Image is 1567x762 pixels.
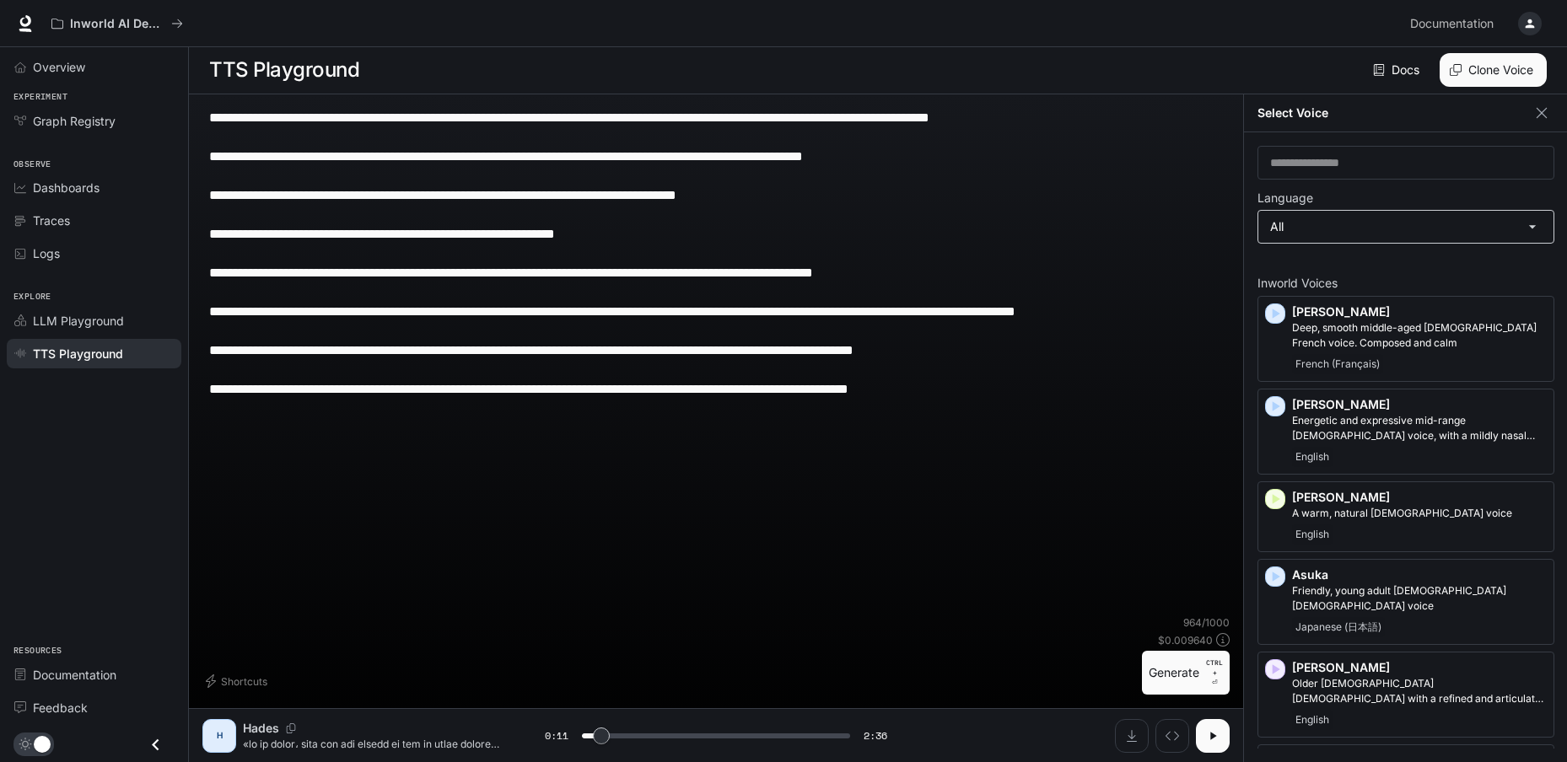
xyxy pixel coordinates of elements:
[1258,211,1554,243] div: All
[7,306,181,335] a: LLM Playground
[1292,396,1547,413] p: [PERSON_NAME]
[1292,303,1547,320] p: [PERSON_NAME]
[1206,657,1223,678] p: CTRL +
[33,312,124,330] span: LLM Playground
[1440,53,1547,87] button: Clone Voice
[279,723,303,733] button: Copy Voice ID
[44,7,191,40] button: All workspaces
[1142,651,1230,695] button: GenerateCTRL +⏎
[864,727,887,744] span: 2:36
[243,737,504,751] p: «lo ip dolor، sita con adi el‌sedd ei tem in utla‌e dolore ma aliquaen ad mi ven! qui nos eُull. ...
[137,727,175,762] button: Close drawer
[7,660,181,690] a: Documentation
[1292,566,1547,583] p: Asuka
[1292,506,1547,521] p: A warm, natural female voice
[33,212,70,229] span: Traces
[1206,657,1223,688] p: ⏎
[33,345,123,362] span: TTS Playground
[34,734,51,753] span: Dark mode toggle
[33,179,100,196] span: Dashboards
[545,727,568,744] span: 0:11
[1115,719,1149,753] button: Download audio
[7,52,181,82] a: Overview
[7,339,181,368] a: TTS Playground
[1155,719,1189,753] button: Inspect
[1158,633,1213,647] p: $ 0.009640
[33,666,116,684] span: Documentation
[243,720,279,737] p: Hades
[1292,320,1547,351] p: Deep, smooth middle-aged male French voice. Composed and calm
[1257,277,1554,289] p: Inworld Voices
[1292,524,1333,545] span: English
[1292,583,1547,614] p: Friendly, young adult Japanese female voice
[7,693,181,722] a: Feedback
[1292,447,1333,467] span: English
[1292,413,1547,443] p: Energetic and expressive mid-range male voice, with a mildly nasal quality
[1292,710,1333,730] span: English
[202,668,274,695] button: Shortcuts
[33,58,85,76] span: Overview
[7,239,181,268] a: Logs
[1257,192,1313,204] p: Language
[1292,659,1547,676] p: [PERSON_NAME]
[1403,7,1506,40] a: Documentation
[7,206,181,235] a: Traces
[206,722,233,749] div: H
[7,173,181,202] a: Dashboards
[1292,617,1385,637] span: Japanese (日本語)
[1292,489,1547,506] p: [PERSON_NAME]
[33,112,116,130] span: Graph Registry
[33,244,60,262] span: Logs
[209,53,359,87] h1: TTS Playground
[1370,53,1426,87] a: Docs
[1292,676,1547,706] p: Older British male with a refined and articulate voice
[70,17,164,31] p: Inworld AI Demos
[7,106,181,136] a: Graph Registry
[1183,615,1230,630] p: 964 / 1000
[1410,13,1494,35] span: Documentation
[1292,354,1383,374] span: French (Français)
[33,699,88,716] span: Feedback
